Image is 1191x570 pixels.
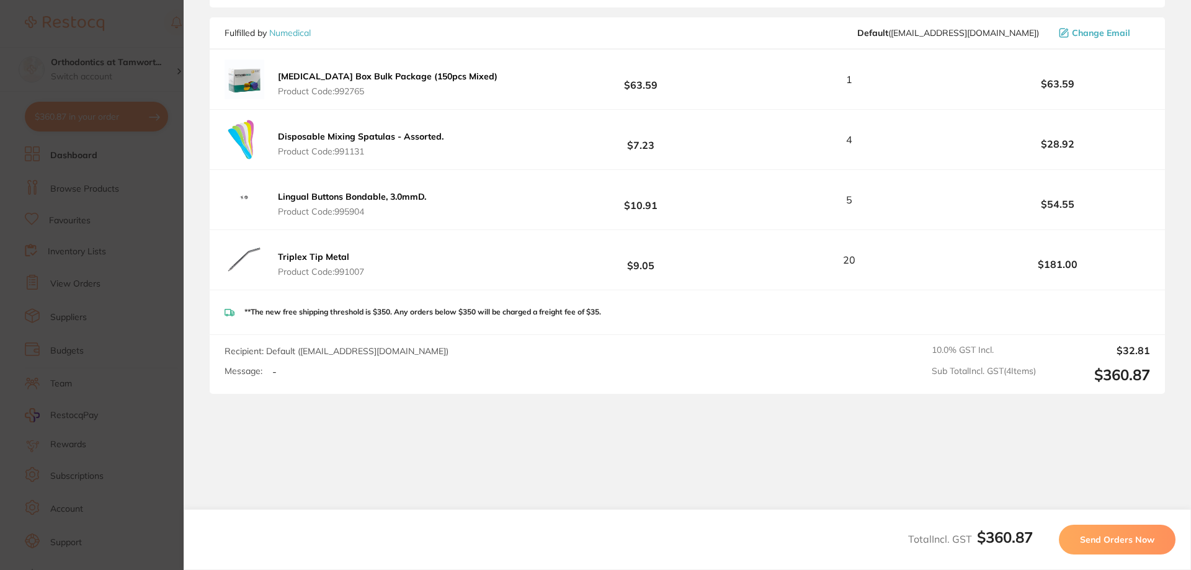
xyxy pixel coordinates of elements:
b: $10.91 [548,189,733,212]
b: $360.87 [977,528,1033,546]
a: Numedical [269,27,311,38]
img: OHI4dTRnMw [225,240,264,280]
span: Send Orders Now [1080,534,1154,545]
span: Sub Total Incl. GST ( 4 Items) [932,366,1036,384]
img: dmdsejIwZQ [225,60,264,99]
output: $32.81 [1046,345,1150,356]
p: **The new free shipping threshold is $350. Any orders below $350 will be charged a freight fee of... [244,308,601,316]
b: $63.59 [548,68,733,91]
img: cHc4bjg2cQ [225,180,264,220]
span: Product Code: 991131 [278,146,444,156]
b: Default [857,27,888,38]
b: Triplex Tip Metal [278,251,349,262]
output: $360.87 [1046,366,1150,384]
button: Disposable Mixing Spatulas - Assorted. Product Code:991131 [274,131,447,157]
b: $181.00 [965,259,1150,270]
button: Triplex Tip Metal Product Code:991007 [274,251,368,277]
b: $54.55 [965,198,1150,210]
span: 10.0 % GST Incl. [932,345,1036,356]
span: Product Code: 995904 [278,207,426,216]
span: orders@numedical.com.au [857,28,1039,38]
button: [MEDICAL_DATA] Box Bulk Package (150pcs Mixed) Product Code:992765 [274,71,501,97]
b: $28.92 [965,138,1150,149]
span: Total Incl. GST [908,533,1033,545]
span: 4 [846,134,852,145]
p: - [272,366,277,377]
button: Change Email [1055,27,1150,38]
b: Lingual Buttons Bondable, 3.0mmD. [278,191,426,202]
b: $9.05 [548,249,733,272]
span: 1 [846,74,852,85]
span: Change Email [1072,28,1130,38]
button: Lingual Buttons Bondable, 3.0mmD. Product Code:995904 [274,191,430,217]
b: $7.23 [548,128,733,151]
b: [MEDICAL_DATA] Box Bulk Package (150pcs Mixed) [278,71,497,82]
span: 5 [846,194,852,205]
b: $63.59 [965,78,1150,89]
span: Product Code: 991007 [278,267,364,277]
label: Message: [225,366,262,376]
span: Recipient: Default ( [EMAIL_ADDRESS][DOMAIN_NAME] ) [225,345,448,357]
img: M3Q4bjlvbQ [225,120,264,159]
span: 20 [843,254,855,265]
p: Fulfilled by [225,28,311,38]
b: Disposable Mixing Spatulas - Assorted. [278,131,444,142]
span: Product Code: 992765 [278,86,497,96]
button: Send Orders Now [1059,525,1175,554]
